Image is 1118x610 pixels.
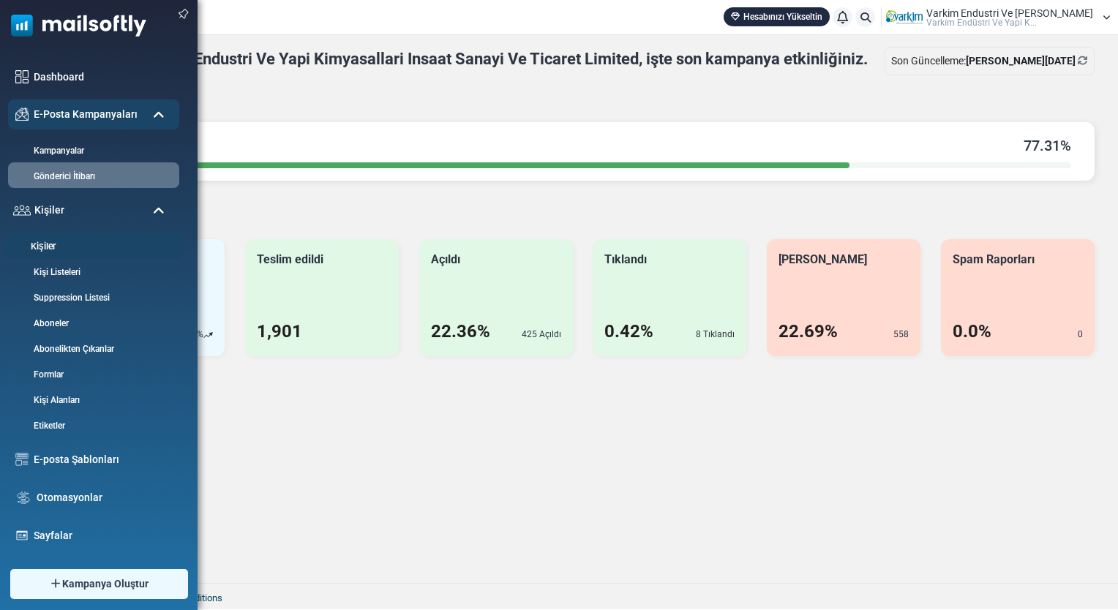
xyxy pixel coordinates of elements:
[779,318,838,344] span: 22.69%
[34,203,64,218] span: Kişiler
[8,144,176,157] a: Kampanyalar
[926,8,1093,18] span: Varkim Endustri Ve [PERSON_NAME]
[953,252,1035,266] span: Spam Raporları
[15,70,29,83] img: dashboard-icon.svg
[15,529,29,542] img: landing_pages.svg
[1078,55,1088,67] a: Refresh Stats
[34,69,172,85] a: Dashboard
[4,240,179,254] a: Kişiler
[779,252,867,266] span: [PERSON_NAME]
[604,252,647,266] span: Tıklandı
[62,576,149,592] span: Kampanya Oluştur
[8,266,176,279] a: Kişi Listeleri
[1024,137,1060,154] span: 77.31
[431,252,460,266] span: Açıldı
[1024,135,1071,157] span: %
[953,318,991,344] span: 0.0%
[431,318,490,344] span: 22.36%
[966,55,1076,67] b: [PERSON_NAME][DATE]
[8,342,176,355] a: Abonelikten Çıkanlar
[13,205,31,215] img: contacts-icon.svg
[696,329,735,339] span: 8 Tıklandı
[8,291,176,304] a: Suppression Listesi
[8,394,176,407] a: Kişi Alanları
[257,318,302,344] span: 1,901
[1078,329,1083,339] span: 0
[34,528,172,543] a: Sayfalar
[8,419,176,432] a: Etiketler
[71,50,868,69] h3: Merhaba Varkim Endustri Ve Yapi Kimyasallari Insaat Sanayi Ve Ticaret Limited, işte son kampanya ...
[8,368,176,381] a: Formlar
[34,452,172,467] a: E-posta Şablonları
[724,7,830,26] a: Hesabınızı Yükseltin
[8,317,176,330] a: Aboneler
[886,7,1111,29] a: User Logo Varkim Endustri Ve [PERSON_NAME] Varki̇m Endüstri̇ Ve Yapi K...
[15,489,31,506] img: workflow.svg
[604,318,653,344] span: 0.42%
[37,490,172,505] a: Otomasyonlar
[48,583,1118,609] footer: 2025
[15,453,29,466] img: email-templates-icon.svg
[257,252,323,266] span: Teslim edildi
[15,108,29,121] img: campaigns-icon.png
[8,170,176,183] a: Gönderici İtibarı
[886,7,923,29] img: User Logo
[893,329,909,339] span: 558
[926,18,1037,27] span: Varki̇m Endüstri̇ Ve Yapi K...
[522,328,561,341] span: 425 Açıldı
[34,107,138,122] span: E-Posta Kampanyaları
[885,47,1095,75] div: Son Güncelleme:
